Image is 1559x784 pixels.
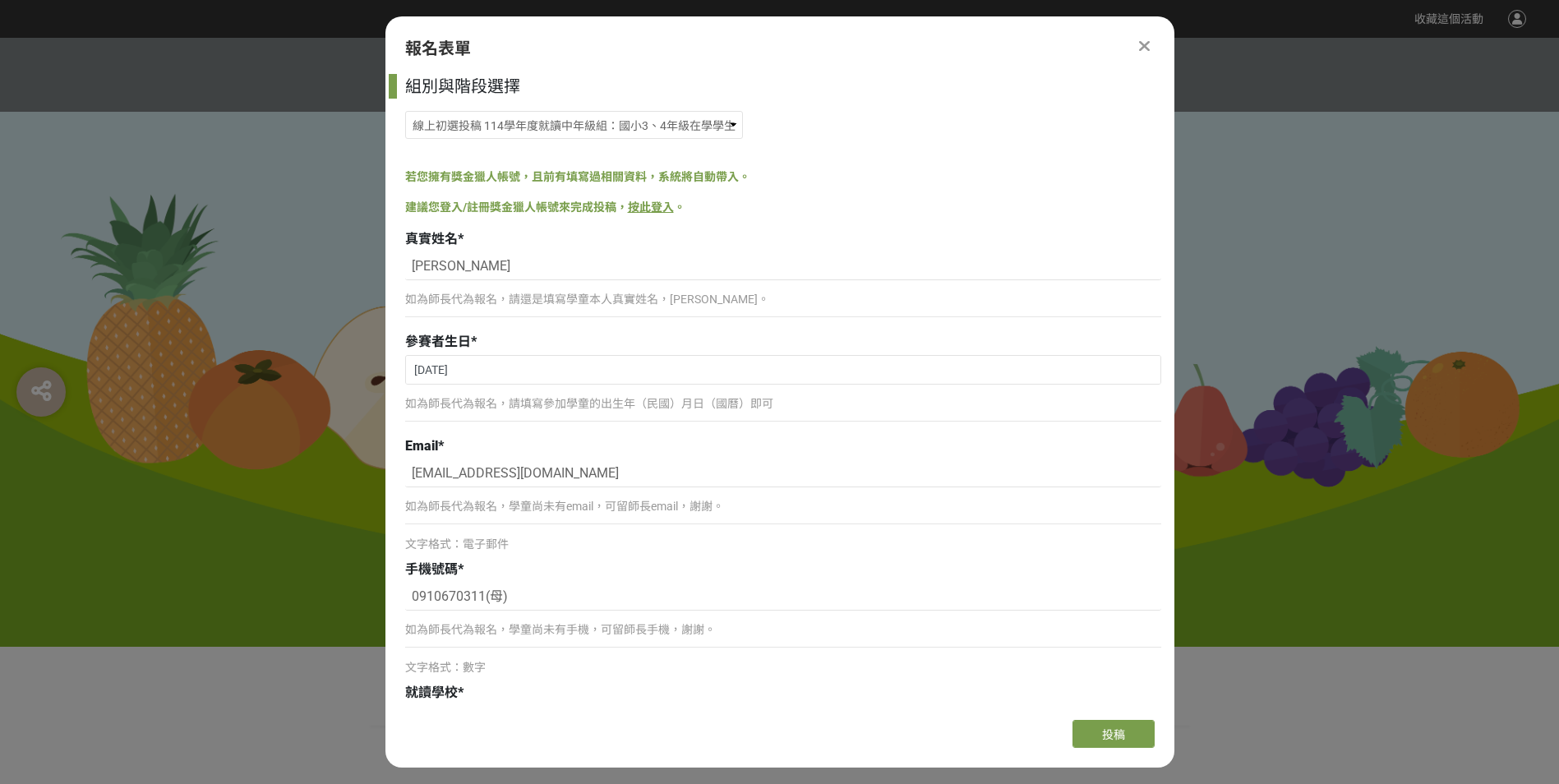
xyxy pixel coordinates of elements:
[405,621,1161,639] p: 如為師長代為報名，學童尚未有手機，可留師長手機，謝謝。
[405,661,486,674] span: 文字格式：數字
[405,170,750,183] span: 若您擁有獎金獵人帳號，且前有填寫過相關資料，系統將自動帶入。
[405,74,1161,99] div: 組別與階段選擇
[405,498,1161,515] p: 如為師長代為報名，學童尚未有email，可留師長email，謝謝。
[1102,728,1125,741] span: 投稿
[405,334,471,349] span: 參賽者生日
[405,685,458,700] span: 就讀學校
[405,561,458,577] span: 手機號碼
[405,395,1161,413] p: 如為師長代為報名，請填寫參加學童的出生年（民國）月日（國曆）即可
[405,291,1161,308] p: 如為師長代為報名，請還是填寫學童本人真實姓名，[PERSON_NAME]。
[369,647,1191,686] h1: 2025「臺灣繪果季」國產水果趣味繪畫比賽
[405,537,509,551] span: 文字格式：電子郵件
[674,201,685,214] span: 。
[405,438,438,454] span: Email
[628,201,674,214] a: 按此登入
[405,201,628,214] span: 建議您登入/註冊獎金獵人帳號來完成投稿，
[1072,720,1155,748] button: 投稿
[405,39,471,58] span: 報名表單
[1414,12,1483,25] span: 收藏這個活動
[405,231,458,247] span: 真實姓名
